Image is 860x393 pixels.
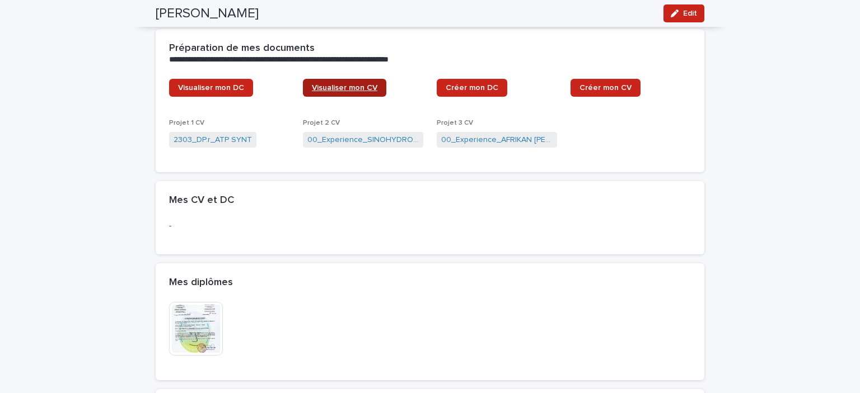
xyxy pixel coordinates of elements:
[169,277,233,289] h2: Mes diplômes
[169,195,234,207] h2: Mes CV et DC
[446,84,498,92] span: Créer mon DC
[303,120,340,126] span: Projet 2 CV
[437,120,473,126] span: Projet 3 CV
[683,10,697,17] span: Edit
[169,79,253,97] a: Visualiser mon DC
[169,120,204,126] span: Projet 1 CV
[441,134,553,146] a: 00_Experience_AFRIKAN [PERSON_NAME]
[312,84,377,92] span: Visualiser mon CV
[174,134,252,146] a: 2303_DP.r_ATP SYNT
[169,220,691,232] p: -
[303,79,386,97] a: Visualiser mon CV
[579,84,632,92] span: Créer mon CV
[178,84,244,92] span: Visualiser mon DC
[169,42,315,55] h2: Préparation de mes documents
[571,79,641,97] a: Créer mon CV
[156,6,259,22] h2: [PERSON_NAME]
[437,79,507,97] a: Créer mon DC
[307,134,419,146] a: 00_Experience_SINOHYDRO LTD_Yannick Foussa
[663,4,704,22] button: Edit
